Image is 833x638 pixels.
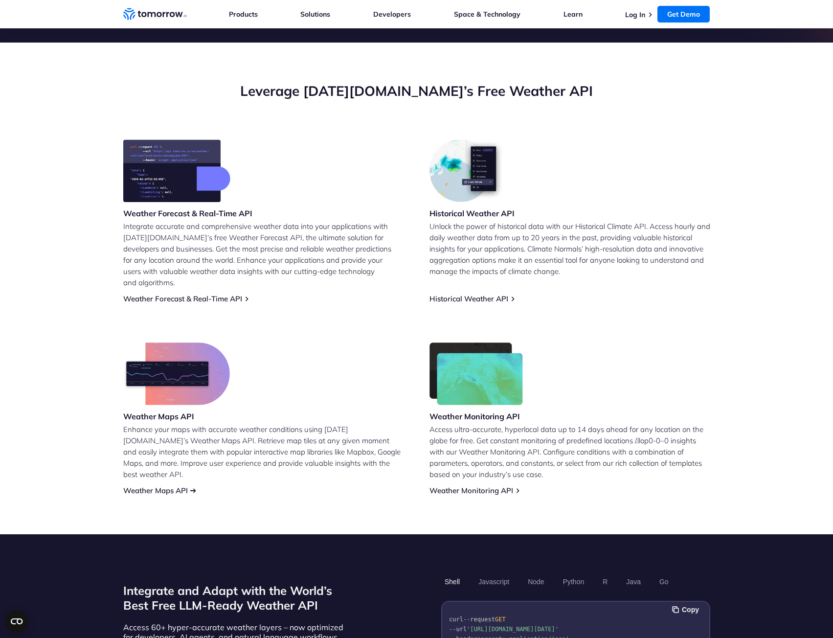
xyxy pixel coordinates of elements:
[429,221,710,277] p: Unlock the power of historical data with our Historical Climate API. Access hourly and daily weat...
[454,10,520,19] a: Space & Technology
[429,208,515,219] h3: Historical Weather API
[470,616,495,623] span: request
[123,294,242,303] a: Weather Forecast & Real-Time API
[5,610,28,633] button: Open CMP widget
[623,573,644,590] button: Java
[672,604,702,615] button: Copy
[229,10,258,19] a: Products
[456,626,467,633] span: url
[429,486,513,495] a: Weather Monitoring API
[563,10,583,19] a: Learn
[123,583,348,613] h2: Integrate and Adapt with the World’s Best Free LLM-Ready Weather API
[123,82,710,100] h2: Leverage [DATE][DOMAIN_NAME]’s Free Weather API
[475,573,513,590] button: Javascript
[429,411,523,422] h3: Weather Monitoring API
[625,10,645,19] a: Log In
[657,6,710,23] a: Get Demo
[599,573,611,590] button: R
[429,294,508,303] a: Historical Weather API
[123,424,404,480] p: Enhance your maps with accurate weather conditions using [DATE][DOMAIN_NAME]’s Weather Maps API. ...
[524,573,547,590] button: Node
[123,7,187,22] a: Home link
[123,486,188,495] a: Weather Maps API
[123,208,252,219] h3: Weather Forecast & Real-Time API
[467,626,559,633] span: '[URL][DOMAIN_NAME][DATE]'
[495,616,505,623] span: GET
[441,573,463,590] button: Shell
[123,221,404,288] p: Integrate accurate and comprehensive weather data into your applications with [DATE][DOMAIN_NAME]...
[559,573,587,590] button: Python
[463,616,470,623] span: --
[300,10,330,19] a: Solutions
[449,626,456,633] span: --
[429,424,710,480] p: Access ultra-accurate, hyperlocal data up to 14 days ahead for any location on the globe for free...
[655,573,672,590] button: Go
[123,411,230,422] h3: Weather Maps API
[449,616,463,623] span: curl
[373,10,411,19] a: Developers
